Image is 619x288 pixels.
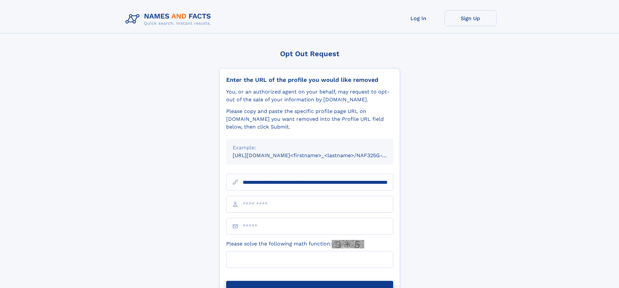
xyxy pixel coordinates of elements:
[226,88,393,104] div: You, or an authorized agent on your behalf, may request to opt-out of the sale of your informatio...
[445,10,496,26] a: Sign Up
[123,10,216,28] img: Logo Names and Facts
[226,107,393,131] div: Please copy and paste the specific profile page URL on [DOMAIN_NAME] you want removed into the Pr...
[393,10,445,26] a: Log In
[226,240,364,248] label: Please solve the following math function:
[233,152,406,158] small: [URL][DOMAIN_NAME]<firstname>_<lastname>/NAF325G-xxxxxxxx
[219,50,400,58] div: Opt Out Request
[226,76,393,83] div: Enter the URL of the profile you would like removed
[233,144,387,152] div: Example:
